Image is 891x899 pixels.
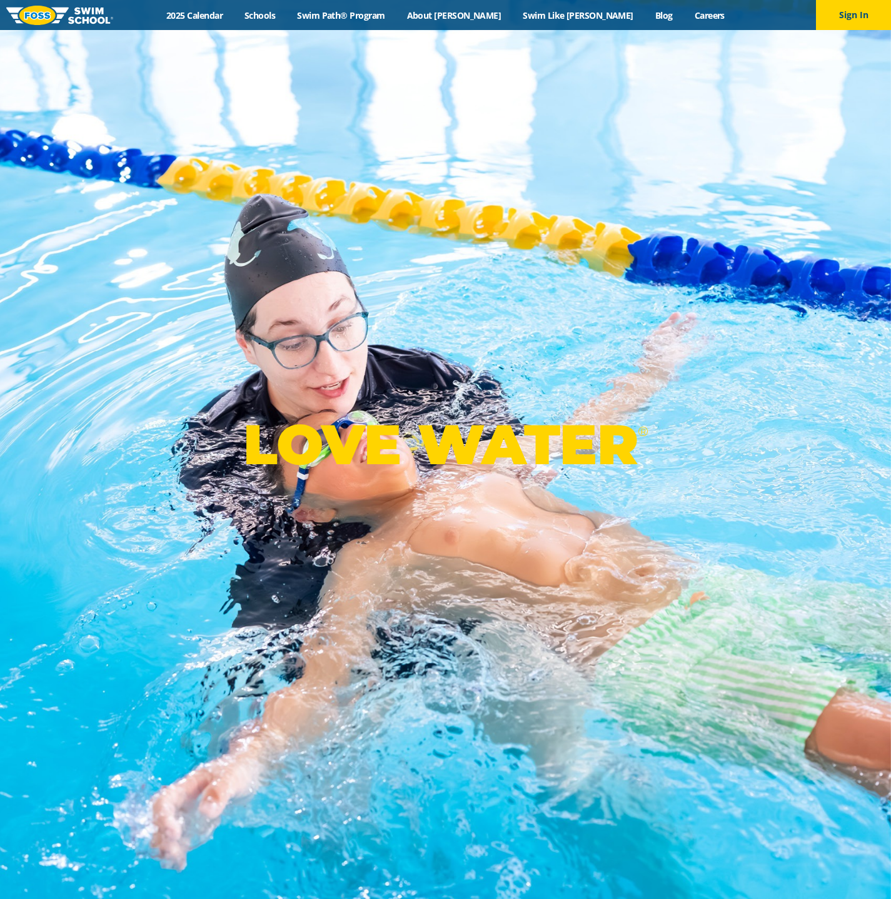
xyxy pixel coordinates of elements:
p: LOVE WATER [243,411,648,478]
a: About [PERSON_NAME] [396,9,512,21]
a: Blog [644,9,683,21]
a: Swim Like [PERSON_NAME] [512,9,645,21]
a: 2025 Calendar [156,9,234,21]
sup: ® [638,424,648,439]
a: Careers [683,9,735,21]
a: Schools [234,9,286,21]
img: FOSS Swim School Logo [6,6,113,25]
a: Swim Path® Program [286,9,396,21]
